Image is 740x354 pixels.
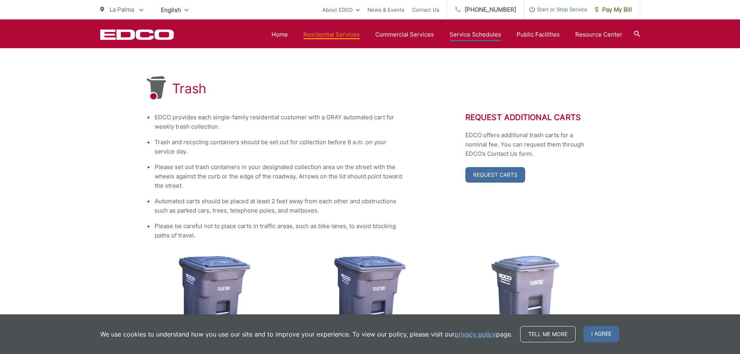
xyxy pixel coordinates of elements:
li: Please set out trash containers in your designated collection area on the street with the wheels ... [155,162,403,190]
a: Residential Services [303,30,360,39]
li: Trash and recycling containers should be set out for collection before 6 a.m. on your service day. [155,138,403,156]
span: I agree [583,326,619,342]
span: English [155,3,194,17]
a: Public Facilities [517,30,560,39]
a: Tell me more [520,326,576,342]
li: Please be careful not to place carts in traffic areas, such as bike lanes, to avoid blocking path... [155,221,403,240]
p: We use cookies to understand how you use our site and to improve your experience. To view our pol... [100,330,512,339]
a: Resource Center [575,30,622,39]
p: EDCO offers additional trash carts for a nominal fee. You can request them through EDCO’s Contact... [465,131,594,159]
a: Request Carts [465,167,525,183]
a: EDCD logo. Return to the homepage. [100,29,174,40]
a: Home [272,30,288,39]
span: La Palma [110,6,134,13]
a: Commercial Services [375,30,434,39]
a: News & Events [367,5,404,14]
a: About EDCO [322,5,360,14]
h2: Request Additional Carts [465,113,594,122]
li: EDCO provides each single-family residential customer with a GRAY automated cart for weekly trash... [155,113,403,131]
h1: Trash [172,81,207,96]
li: Automated carts should be placed at least 2 feet away from each other and obstructions such as pa... [155,197,403,215]
a: Contact Us [412,5,439,14]
span: Pay My Bill [595,5,632,14]
a: Service Schedules [449,30,501,39]
a: privacy policy [454,330,496,339]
